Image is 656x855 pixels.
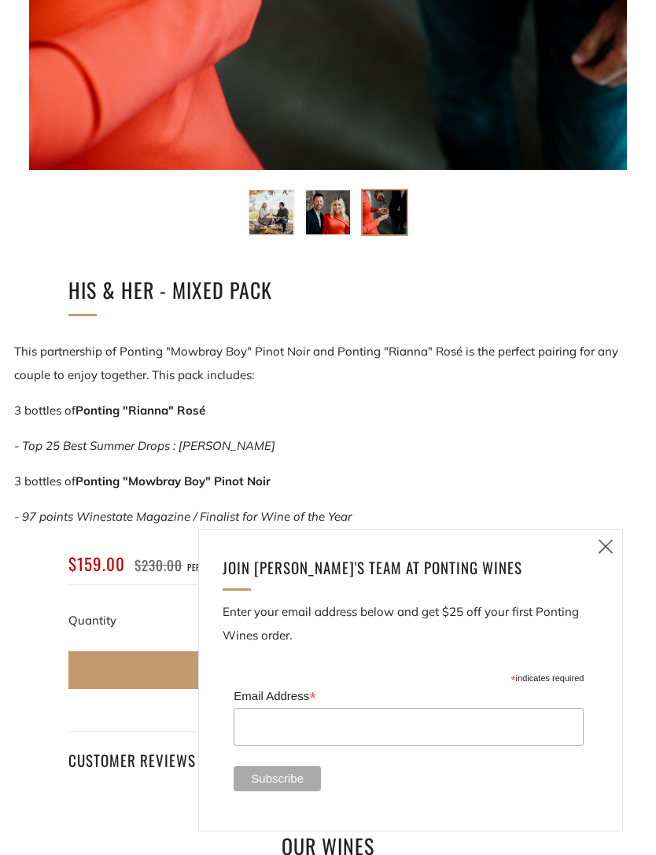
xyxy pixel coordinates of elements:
[234,684,584,706] label: Email Address
[234,766,321,791] input: Subscribe
[14,438,275,453] em: - Top 25 Best Summer Drops : [PERSON_NAME]
[76,474,271,488] strong: Ponting "Mowbray Boy" Pinot Noir
[14,340,642,387] p: This partnership of Ponting "Mowbray Boy" Pinot Noir and Ponting "Rianna" Rosé is the perfect pai...
[361,189,408,236] button: Load image into Gallery viewer, His &amp; Her - Mixed Pack
[187,562,224,573] span: per pack
[249,190,293,234] img: Load image into Gallery viewer, His &amp; Her - Mixed Pack
[68,732,588,773] a: Customer Reviews
[68,651,588,689] button: Add to Cart
[14,509,352,524] em: - 97 points Winestate Magazine / Finalist for Wine of the Year
[14,399,642,422] p: 3 bottles of
[223,600,599,647] p: Enter your email address below and get $25 off your first Ponting Wines order.
[76,403,205,418] strong: Ponting "Rianna" Rosé
[68,551,125,576] span: $159.00
[68,613,116,628] label: Quantity
[363,190,407,234] img: Load image into Gallery viewer, His &amp; Her - Mixed Pack
[135,555,182,575] span: $230.00
[68,274,588,307] h1: His & Her - Mixed Pack
[306,190,350,234] img: Load image into Gallery viewer, His &amp; Her - Mixed Pack
[14,474,271,488] span: 3 bottles of
[223,554,580,580] h4: Join [PERSON_NAME]'s team at ponting Wines
[234,669,584,684] div: indicates required
[68,746,588,773] h4: Customer Reviews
